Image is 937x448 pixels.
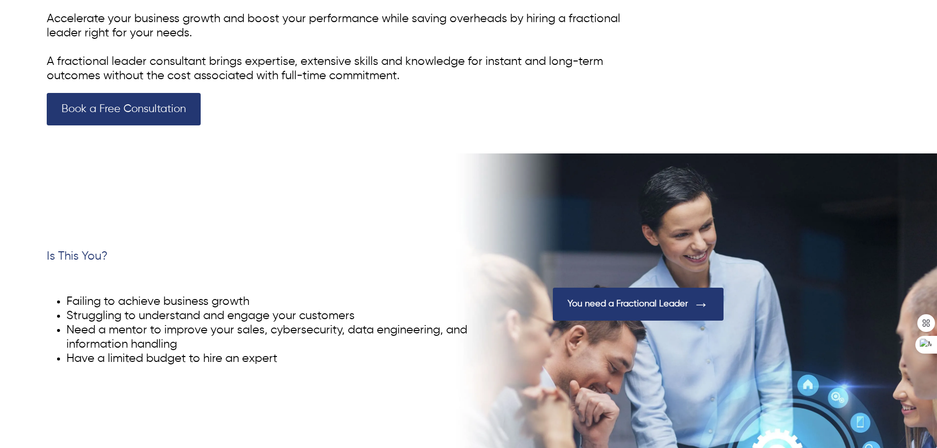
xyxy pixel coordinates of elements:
[47,12,637,83] div: Accelerate your business growth and boost your performance while saving overheads by hiring a fra...
[66,295,468,309] li: Failing to achieve business growth
[66,353,277,364] span: Have a limited budget to hire an expert
[47,250,108,262] span: Is This You?
[553,288,890,321] a: You need a Fractional Leader
[568,299,688,309] div: You need a Fractional Leader
[47,93,201,125] a: Book a Free Consultation
[66,324,467,350] span: Need a mentor to improve your sales, cybersecurity, data engineering, and information handling
[66,310,355,322] span: Struggling to understand and engage your customers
